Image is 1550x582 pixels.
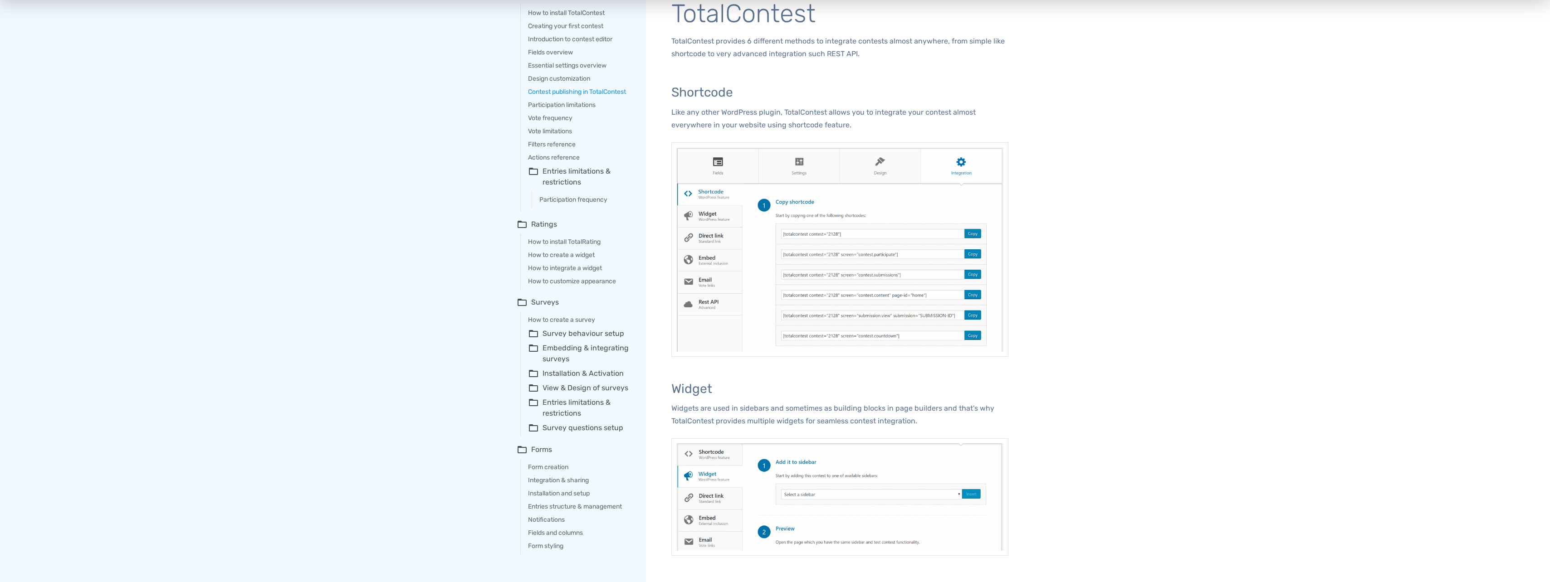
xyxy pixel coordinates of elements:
[528,276,633,286] a: How to customize appearance
[671,402,1008,427] p: Widgets are used in sidebars and sometimes as building blocks in page builders and that's why Tot...
[528,343,633,364] summary: folder_openEmbedding & integrating surveys
[528,87,633,97] a: Contest publishing in TotalContest
[517,444,528,455] span: folder_open
[528,166,633,188] summary: folder_openEntries limitations & restrictions
[528,489,633,498] a: Installation and setup
[528,328,539,339] span: folder_open
[671,86,1008,100] h3: Shortcode
[671,382,1008,396] h3: Widget
[528,315,633,325] a: How to create a survey
[528,166,539,188] span: folder_open
[528,383,633,393] summary: folder_openView & Design of surveys
[539,195,633,204] a: Participation frequency
[528,397,633,419] summary: folder_openEntries limitations & restrictions
[517,297,528,308] span: folder_open
[528,397,539,419] span: folder_open
[528,328,633,339] summary: folder_openSurvey behaviour setup
[671,438,1008,556] img: Widget integration
[528,61,633,70] a: Essential settings overview
[528,250,633,260] a: How to create a widget
[528,475,633,485] a: Integration & sharing
[517,219,633,230] summary: folder_openRatings
[528,541,633,551] a: Form styling
[528,383,539,393] span: folder_open
[528,462,633,472] a: Form creation
[528,263,633,273] a: How to integrate a widget
[517,444,633,455] summary: folder_openForms
[528,74,633,83] a: Design customization
[528,140,633,149] a: Filters reference
[528,153,633,162] a: Actions reference
[528,422,633,433] summary: folder_openSurvey questions setup
[671,35,1008,60] p: TotalContest provides 6 different methods to integrate contests almost anywhere, from simple like...
[528,422,539,433] span: folder_open
[671,106,1008,131] p: Like any other WordPress plugin, TotalContest allows you to integrate your contest almost everywh...
[528,48,633,57] a: Fields overview
[528,100,633,110] a: Participation limitations
[528,515,633,524] a: Notifications
[528,21,633,31] a: Creating your first contest
[517,219,528,230] span: folder_open
[528,8,633,18] a: How to install TotalContest
[528,368,633,379] summary: folder_openInstallation & Activation
[528,368,539,379] span: folder_open
[528,528,633,538] a: Fields and columns
[528,502,633,511] a: Entries structure & management
[528,34,633,44] a: Introduction to contest editor
[528,113,633,123] a: Vote frequency
[528,237,633,247] a: How to install TotalRating
[528,126,633,136] a: Vote limitations
[671,142,1008,357] img: Shortcode integration
[528,343,539,364] span: folder_open
[517,297,633,308] summary: folder_openSurveys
